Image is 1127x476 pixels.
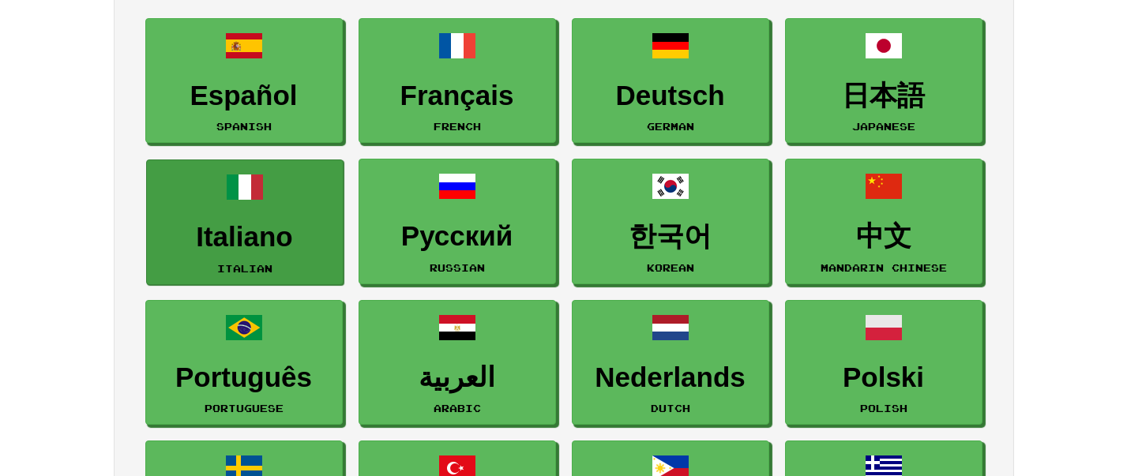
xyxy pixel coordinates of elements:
h3: العربية [367,362,547,393]
a: EspañolSpanish [145,18,343,144]
a: 日本語Japanese [785,18,982,144]
small: German [647,121,694,132]
h3: 中文 [794,221,974,252]
a: 中文Mandarin Chinese [785,159,982,284]
small: Korean [647,262,694,273]
h3: Español [154,81,334,111]
a: العربيةArabic [359,300,556,425]
a: PortuguêsPortuguese [145,300,343,425]
h3: Polski [794,362,974,393]
small: Dutch [651,403,690,414]
small: Arabic [434,403,481,414]
small: Portuguese [205,403,284,414]
small: Japanese [852,121,915,132]
small: Mandarin Chinese [821,262,947,273]
h3: Русский [367,221,547,252]
a: PolskiPolish [785,300,982,425]
a: NederlandsDutch [572,300,769,425]
h3: Français [367,81,547,111]
small: Polish [860,403,907,414]
a: 한국어Korean [572,159,769,284]
small: Spanish [216,121,272,132]
a: FrançaisFrench [359,18,556,144]
h3: Deutsch [580,81,761,111]
h3: Português [154,362,334,393]
h3: 日本語 [794,81,974,111]
small: French [434,121,481,132]
a: ItalianoItalian [146,159,344,285]
h3: Nederlands [580,362,761,393]
small: Italian [217,263,272,274]
h3: 한국어 [580,221,761,252]
small: Russian [430,262,485,273]
h3: Italiano [155,222,335,253]
a: РусскийRussian [359,159,556,284]
a: DeutschGerman [572,18,769,144]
